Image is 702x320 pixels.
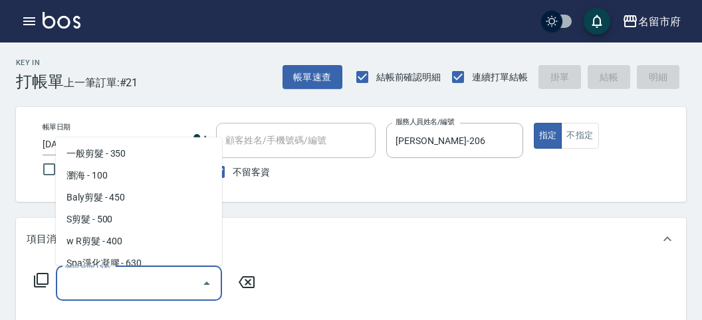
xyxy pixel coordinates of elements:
span: w R剪髮 - 400 [56,230,222,252]
span: 一般剪髮 - 350 [56,143,222,165]
h2: Key In [16,58,64,67]
button: 不指定 [561,123,598,149]
span: 結帳前確認明細 [376,70,441,84]
label: 帳單日期 [43,122,70,132]
span: S剪髮 - 500 [56,208,222,230]
button: 名留市府 [617,8,686,35]
h3: 打帳單 [16,72,64,91]
input: YYYY/MM/DD hh:mm [43,133,150,155]
span: Spa淨化凝膠 - 630 [56,252,222,274]
button: 指定 [534,123,562,149]
button: save [584,8,610,35]
span: 上一筆訂單:#21 [64,74,138,91]
span: Baly剪髮 - 450 [56,187,222,208]
span: 不留客資 [233,165,270,179]
div: 項目消費 [16,218,686,260]
button: 帳單速查 [283,65,342,90]
img: Logo [43,12,80,29]
label: 服務人員姓名/編號 [396,117,454,127]
span: 連續打單結帳 [472,70,528,84]
div: 名留市府 [638,13,681,30]
button: Close [196,273,217,294]
span: 瀏海 - 100 [56,165,222,187]
p: 項目消費 [27,232,66,246]
button: Choose date, selected date is 2025-09-15 [155,129,187,161]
